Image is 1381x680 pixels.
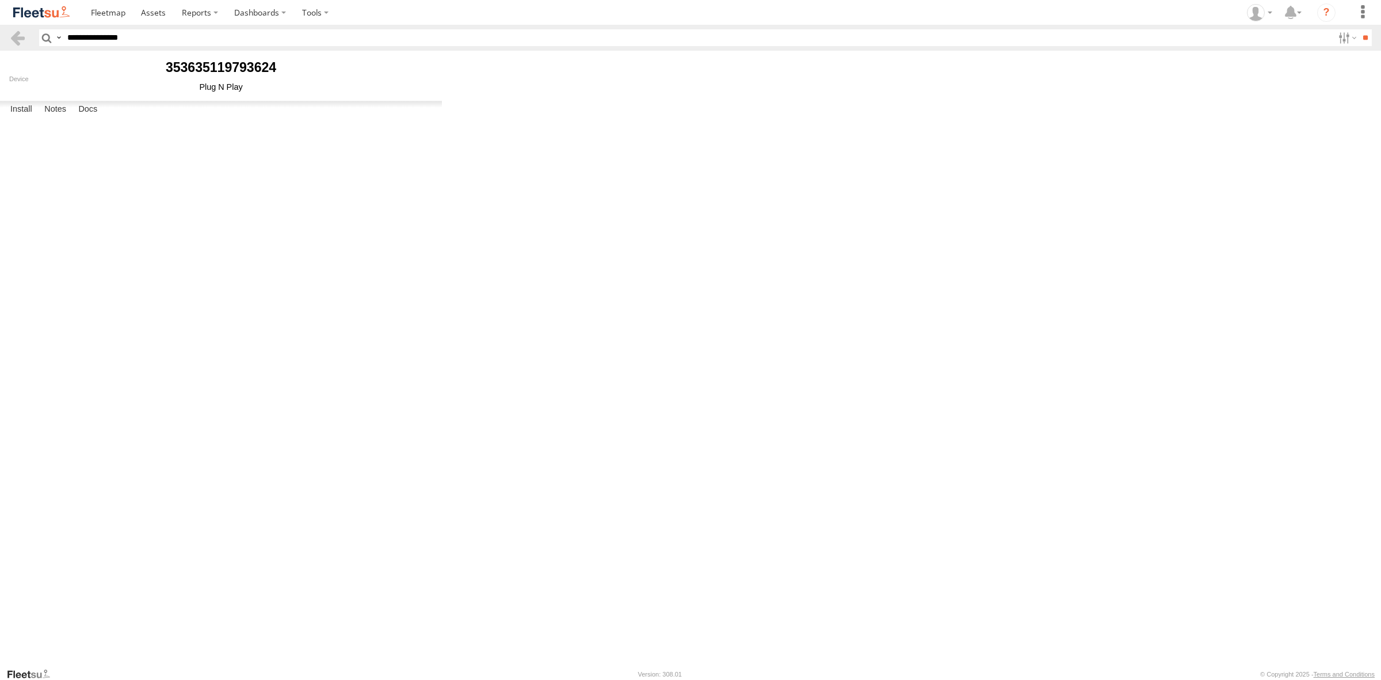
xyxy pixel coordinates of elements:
[1260,671,1375,678] div: © Copyright 2025 -
[1243,4,1276,21] div: Aasif Ayoob
[1334,29,1359,46] label: Search Filter Options
[6,668,59,680] a: Visit our Website
[166,60,276,75] b: 353635119793624
[54,29,63,46] label: Search Query
[1314,671,1375,678] a: Terms and Conditions
[39,101,72,117] label: Notes
[1317,3,1336,22] i: ?
[9,75,433,82] div: Device
[638,671,682,678] div: Version: 308.01
[9,82,433,92] div: Plug N Play
[12,5,71,20] img: fleetsu-logo-horizontal.svg
[5,101,38,117] label: Install
[9,29,26,46] a: Back to previous Page
[73,101,103,117] label: Docs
